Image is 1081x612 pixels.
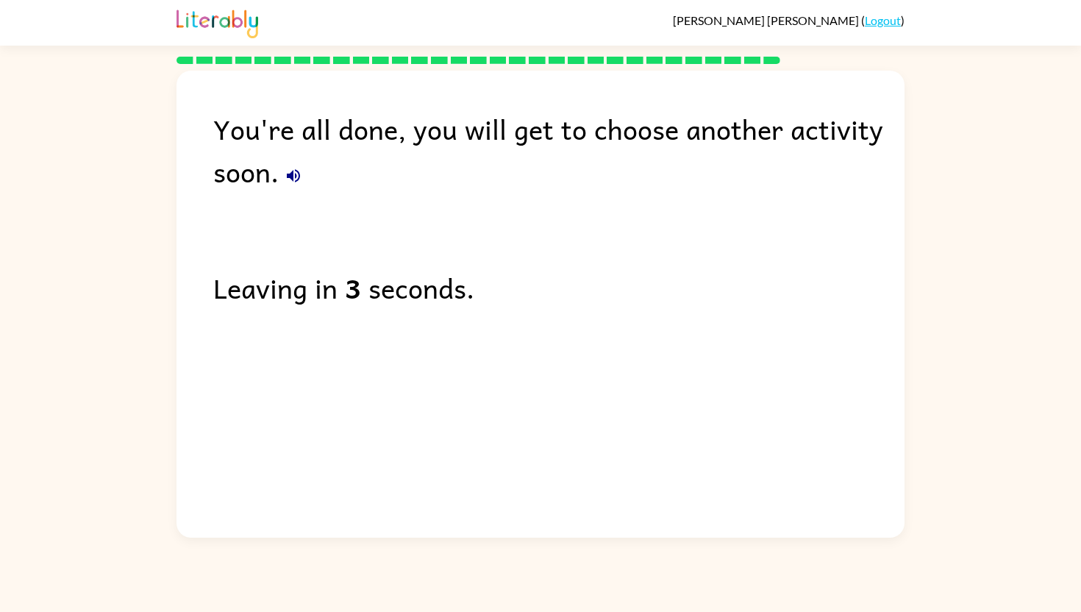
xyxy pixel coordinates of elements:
[176,6,258,38] img: Literably
[865,13,901,27] a: Logout
[673,13,861,27] span: [PERSON_NAME] [PERSON_NAME]
[213,266,905,309] div: Leaving in seconds.
[213,107,905,193] div: You're all done, you will get to choose another activity soon.
[345,266,361,309] b: 3
[673,13,905,27] div: ( )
